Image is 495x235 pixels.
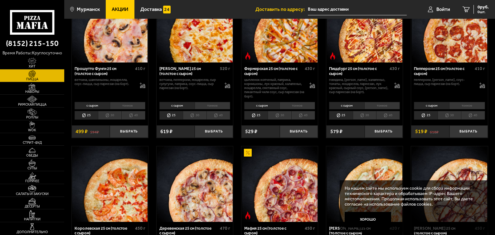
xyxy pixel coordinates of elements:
img: Королевская 25 см (толстое с сыром) [72,146,148,222]
li: 40 [291,111,315,120]
span: 0 шт. [478,10,489,14]
span: 410 г [475,66,485,71]
li: с сыром [414,102,449,109]
span: 579 ₽ [330,129,342,134]
button: Выбрать [110,125,148,138]
span: 499 ₽ [75,129,88,134]
p: пепперони, [PERSON_NAME], соус-пицца, сыр пармезан (на борт). [414,78,474,86]
span: Войти [436,7,450,12]
li: 30 [183,111,206,120]
span: Мурманск [77,7,100,12]
span: 529 ₽ [245,129,257,134]
li: 25 [244,111,268,120]
img: Острое блюдо [244,52,252,60]
div: Пиццбург 25 см (толстое с сыром) [329,66,388,76]
li: тонкое [110,102,145,109]
li: с сыром [159,102,195,109]
img: Чикен Барбекю 25 см (толстое с сыром) [412,146,487,222]
li: тонкое [449,102,485,109]
a: Чикен Барбекю 25 см (толстое с сыром) [411,146,488,222]
span: 410 г [135,66,145,71]
li: 25 [414,111,437,120]
p: ветчина, шампиньоны, моцарелла, соус-пицца, сыр пармезан (на борт). [75,78,135,86]
a: Чикен Ранч 25 см (толстое с сыром) [326,146,403,222]
div: Фермерская 25 см (толстое с сыром) [244,66,303,76]
li: 30 [98,111,121,120]
p: говядина, [PERSON_NAME], халапеньо, томаты, моцарелла, пармезан, лук красный, сырный соус, [PERSO... [329,78,389,94]
span: 519 ₽ [415,129,427,134]
img: 15daf4d41897b9f0e9f617042186c801.svg [163,6,171,13]
li: 40 [461,111,485,120]
span: 450 г [135,226,145,231]
li: тонкое [195,102,230,109]
li: 30 [438,111,461,120]
li: 40 [376,111,400,120]
li: с сыром [244,102,279,109]
s: 594 ₽ [90,129,99,134]
span: Акции [112,7,128,12]
img: Острое блюдо [329,52,337,60]
a: АкционныйОстрое блюдоМафия 25 см (толстое с сыром) [241,146,318,222]
s: 618 ₽ [430,129,439,134]
li: 30 [353,111,376,120]
p: ветчина, пепперони, моцарелла, сыр сулугуни, паприка, соус-пицца, сыр пармезан (на борт). [159,78,220,90]
li: с сыром [75,102,110,109]
span: 450 г [305,226,315,231]
li: тонкое [364,102,400,109]
li: 30 [268,111,291,120]
li: 25 [159,111,183,120]
img: Деревенская 25 см (толстое с сыром) [157,146,232,222]
input: Ваш адрес доставки [308,4,407,15]
div: Пепперони 25 см (толстое с сыром) [414,66,473,76]
button: Выбрать [449,125,488,138]
li: 25 [75,111,98,120]
button: Выбрать [280,125,318,138]
span: 470 г [220,226,230,231]
li: тонкое [279,102,315,109]
div: Прошутто Фунги 25 см (толстое с сыром) [75,66,133,76]
button: Хорошо [345,212,391,227]
li: 40 [206,111,230,120]
button: Выбрать [365,125,403,138]
span: 619 ₽ [160,129,172,134]
img: Акционный [244,149,252,157]
img: Мафия 25 см (толстое с сыром) [242,146,318,222]
button: Выбрать [195,125,233,138]
img: Острое блюдо [244,212,252,219]
li: с сыром [329,102,364,109]
span: 0 руб. [478,5,489,9]
span: 430 г [390,66,400,71]
span: 430 г [305,66,315,71]
a: Деревенская 25 см (толстое с сыром) [157,146,233,222]
img: Чикен Ранч 25 см (толстое с сыром) [327,146,402,222]
span: Доставить по адресу: [255,7,308,12]
span: 520 г [220,66,230,71]
p: цыпленок копченый, паприка, корнишоны, лук красный, халапеньо, моцарелла, сметанный соус, пикантн... [244,78,304,98]
span: Доставка [140,7,162,12]
p: На нашем сайте мы используем cookie для сбора информации технического характера и обрабатываем IP... [345,186,479,207]
li: 25 [329,111,352,120]
li: 40 [121,111,145,120]
div: [PERSON_NAME] 25 см (толстое с сыром) [159,66,218,76]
